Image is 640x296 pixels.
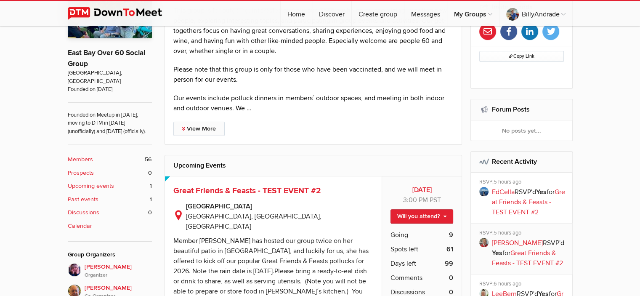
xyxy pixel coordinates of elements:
i: Organizer [85,272,152,279]
b: Yes [536,188,547,196]
b: Prospects [68,168,94,178]
p: This group is for outgoing, interested and curious people who enjoy socializing, meeting new peop... [173,5,454,56]
span: 0 [148,168,152,178]
span: Days left [390,259,416,269]
a: Discover [312,1,351,26]
div: RSVP, [479,280,566,289]
a: Forum Posts [492,105,530,114]
span: Spots left [390,244,418,254]
a: Will you attend? [390,209,453,224]
b: 99 [445,259,453,269]
b: [GEOGRAPHIC_DATA] [186,201,374,211]
div: RSVP, [479,229,566,238]
b: Past events [68,195,98,204]
span: Comments [390,273,422,283]
span: [PERSON_NAME] [85,262,152,279]
a: Members 56 [68,155,152,164]
p: RSVP'd for [492,187,566,217]
b: Members [68,155,93,164]
a: Great Friends & Feasts - TEST EVENT #2 [492,249,563,267]
b: Yes [492,249,502,257]
span: Founded on [DATE] [68,85,152,93]
span: [GEOGRAPHIC_DATA], [GEOGRAPHIC_DATA], [GEOGRAPHIC_DATA] [186,212,321,231]
span: Copy Link [509,53,534,59]
span: 3:00 PM [403,196,428,204]
span: 1 [150,181,152,191]
b: Upcoming events [68,181,114,191]
button: Copy Link [479,51,564,62]
b: [DATE] [390,185,453,195]
div: RSVP, [479,179,566,187]
span: 5 hours ago [494,179,521,185]
span: [GEOGRAPHIC_DATA], [GEOGRAPHIC_DATA] [68,69,152,85]
b: 0 [449,273,453,283]
a: Create group [352,1,404,26]
p: Our events include potluck dinners in members´ outdoor spaces, and meeting in both indoor and out... [173,93,454,113]
h2: Recent Activity [479,152,564,172]
a: BillyAndrade [499,1,572,26]
a: EdCella [492,188,515,196]
p: Please note that this group is only for those who have been vaccinated, and we will meet in perso... [173,64,454,85]
img: Vicki [68,263,81,277]
span: Founded on Meetup in [DATE]; moving to DTM in [DATE] (unofficially) and [DATE] (officially). [68,102,152,136]
a: View More [173,122,225,136]
a: Upcoming events 1 [68,181,152,191]
a: Prospects 0 [68,168,152,178]
a: Messages [404,1,447,26]
span: 6 hours ago [494,280,521,287]
span: 0 [148,208,152,217]
span: 56 [145,155,152,164]
a: Discussions 0 [68,208,152,217]
b: 9 [449,230,453,240]
span: 5 hours ago [494,229,521,236]
b: Calendar [68,221,92,231]
span: 1 [150,195,152,204]
a: [PERSON_NAME]Organizer [68,263,152,279]
a: [PERSON_NAME] [492,239,543,247]
a: Home [281,1,312,26]
a: Calendar [68,221,152,231]
p: RSVP'd for [492,238,566,268]
div: Group Organizers [68,250,152,259]
a: Great Friends & Feasts - TEST EVENT #2 [492,188,565,216]
a: Great Friends & Feasts - TEST EVENT #2 [173,186,321,196]
b: Discussions [68,208,99,217]
img: DownToMeet [68,7,175,20]
b: 61 [446,244,453,254]
span: America/Los_Angeles [430,196,441,204]
div: No posts yet... [471,120,572,141]
a: My Groups [447,1,499,26]
h2: Upcoming Events [173,155,454,176]
span: Going [390,230,408,240]
a: Past events 1 [68,195,152,204]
